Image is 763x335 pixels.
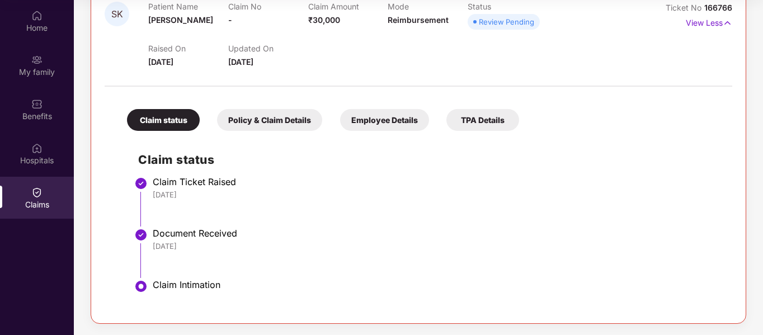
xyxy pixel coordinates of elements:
img: svg+xml;base64,PHN2ZyB3aWR0aD0iMjAiIGhlaWdodD0iMjAiIHZpZXdCb3g9IjAgMCAyMCAyMCIgZmlsbD0ibm9uZSIgeG... [31,54,43,65]
div: Claim Ticket Raised [153,176,721,187]
div: Claim status [127,109,200,131]
span: Ticket No [666,3,704,12]
span: [PERSON_NAME] [148,15,213,25]
div: Document Received [153,228,721,239]
p: Claim No [228,2,308,11]
span: ₹30,000 [308,15,340,25]
div: Claim Intimation [153,279,721,290]
span: [DATE] [148,57,173,67]
span: SK [111,10,123,19]
div: Employee Details [340,109,429,131]
p: Updated On [228,44,308,53]
img: svg+xml;base64,PHN2ZyBpZD0iU3RlcC1BY3RpdmUtMzJ4MzIiIHhtbG5zPSJodHRwOi8vd3d3LnczLm9yZy8yMDAwL3N2Zy... [134,280,148,293]
p: Claim Amount [308,2,388,11]
span: [DATE] [228,57,253,67]
div: TPA Details [446,109,519,131]
span: - [228,15,232,25]
p: Status [468,2,548,11]
img: svg+xml;base64,PHN2ZyBpZD0iU3RlcC1Eb25lLTMyeDMyIiB4bWxucz0iaHR0cDovL3d3dy53My5vcmcvMjAwMC9zdmciIH... [134,228,148,242]
img: svg+xml;base64,PHN2ZyBpZD0iSG9tZSIgeG1sbnM9Imh0dHA6Ly93d3cudzMub3JnLzIwMDAvc3ZnIiB3aWR0aD0iMjAiIG... [31,10,43,21]
img: svg+xml;base64,PHN2ZyBpZD0iSG9zcGl0YWxzIiB4bWxucz0iaHR0cDovL3d3dy53My5vcmcvMjAwMC9zdmciIHdpZHRoPS... [31,143,43,154]
div: Policy & Claim Details [217,109,322,131]
h2: Claim status [138,150,721,169]
p: Patient Name [148,2,228,11]
span: 166766 [704,3,732,12]
div: [DATE] [153,190,721,200]
p: Raised On [148,44,228,53]
img: svg+xml;base64,PHN2ZyBpZD0iU3RlcC1Eb25lLTMyeDMyIiB4bWxucz0iaHR0cDovL3d3dy53My5vcmcvMjAwMC9zdmciIH... [134,177,148,190]
div: [DATE] [153,241,721,251]
p: View Less [686,14,732,29]
span: Reimbursement [388,15,449,25]
img: svg+xml;base64,PHN2ZyB4bWxucz0iaHR0cDovL3d3dy53My5vcmcvMjAwMC9zdmciIHdpZHRoPSIxNyIgaGVpZ2h0PSIxNy... [723,17,732,29]
div: Review Pending [479,16,534,27]
img: svg+xml;base64,PHN2ZyBpZD0iQ2xhaW0iIHhtbG5zPSJodHRwOi8vd3d3LnczLm9yZy8yMDAwL3N2ZyIgd2lkdGg9IjIwIi... [31,187,43,198]
img: svg+xml;base64,PHN2ZyBpZD0iQmVuZWZpdHMiIHhtbG5zPSJodHRwOi8vd3d3LnczLm9yZy8yMDAwL3N2ZyIgd2lkdGg9Ij... [31,98,43,110]
p: Mode [388,2,468,11]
